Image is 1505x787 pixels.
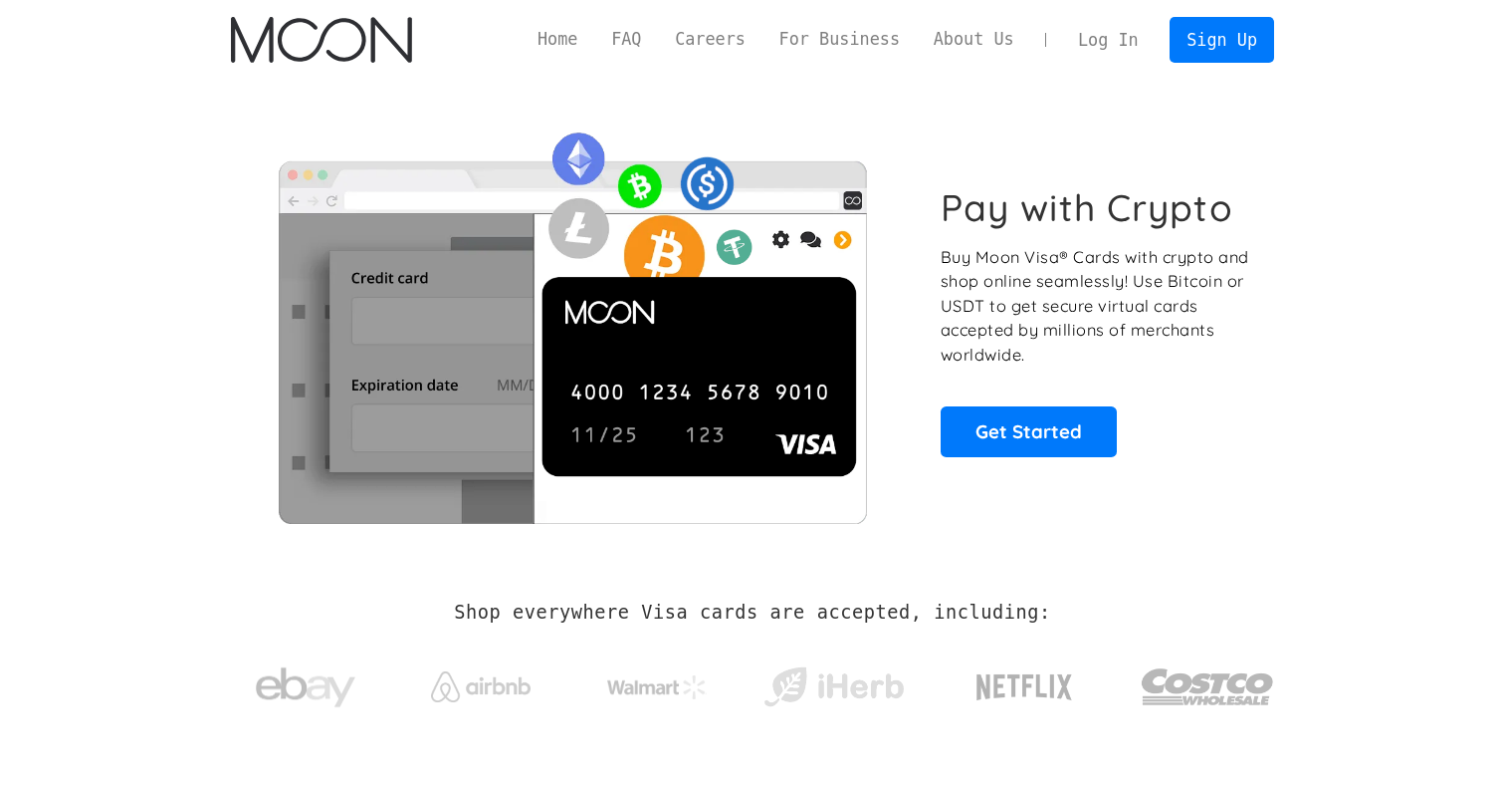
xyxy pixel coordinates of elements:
img: Moon Logo [231,17,411,63]
img: Netflix [974,662,1074,712]
img: Costco [1141,650,1274,724]
a: Walmart [583,656,732,709]
a: Home [521,27,594,52]
p: Buy Moon Visa® Cards with crypto and shop online seamlessly! Use Bitcoin or USDT to get secure vi... [941,245,1252,368]
img: Airbnb [431,671,531,702]
h2: Shop everywhere Visa cards are accepted, including: [454,602,1050,624]
a: Netflix [936,643,1114,722]
img: Walmart [607,675,707,699]
a: home [231,17,411,63]
a: iHerb [759,642,908,723]
a: Careers [658,27,761,52]
a: For Business [762,27,917,52]
a: Log In [1061,18,1155,62]
img: ebay [256,656,355,719]
img: iHerb [759,661,908,713]
h1: Pay with Crypto [941,185,1233,230]
a: About Us [917,27,1031,52]
a: Airbnb [407,652,555,712]
a: Sign Up [1170,17,1273,62]
a: ebay [231,637,379,729]
a: Costco [1141,630,1274,734]
a: Get Started [941,406,1117,456]
a: FAQ [594,27,658,52]
img: Moon Cards let you spend your crypto anywhere Visa is accepted. [231,119,913,523]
